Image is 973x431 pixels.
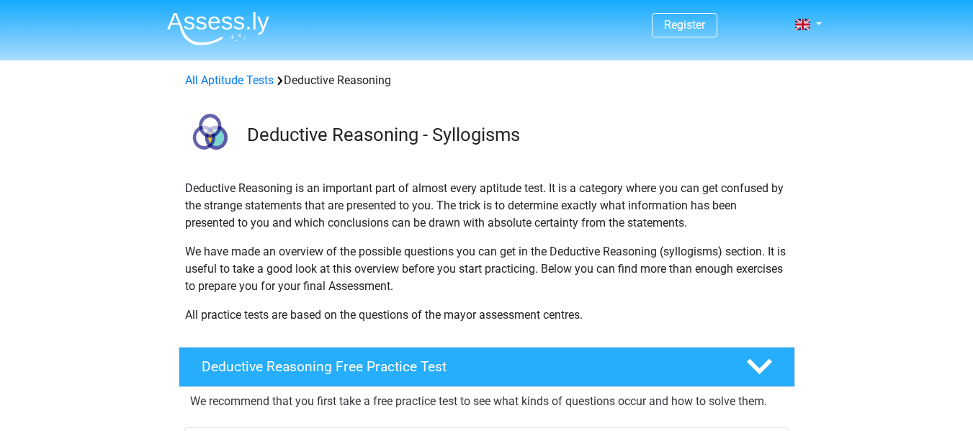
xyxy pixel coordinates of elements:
[185,73,274,87] a: All Aptitude Tests
[179,72,794,89] div: Deductive Reasoning
[185,307,789,324] p: All practice tests are based on the questions of the mayor assessment centres.
[247,124,784,146] h3: Deductive Reasoning - Syllogisms
[179,106,241,168] img: deductive reasoning
[185,243,789,295] p: We have made an overview of the possible questions you can get in the Deductive Reasoning (syllog...
[664,18,705,32] a: Register
[202,358,723,375] h4: Deductive Reasoning Free Practice Test
[185,180,789,232] p: Deductive Reasoning is an important part of almost every aptitude test. It is a category where yo...
[167,12,269,45] img: Assessly
[173,347,801,387] a: Deductive Reasoning Free Practice Test
[190,393,784,410] p: We recommend that you first take a free practice test to see what kinds of questions occur and ho...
